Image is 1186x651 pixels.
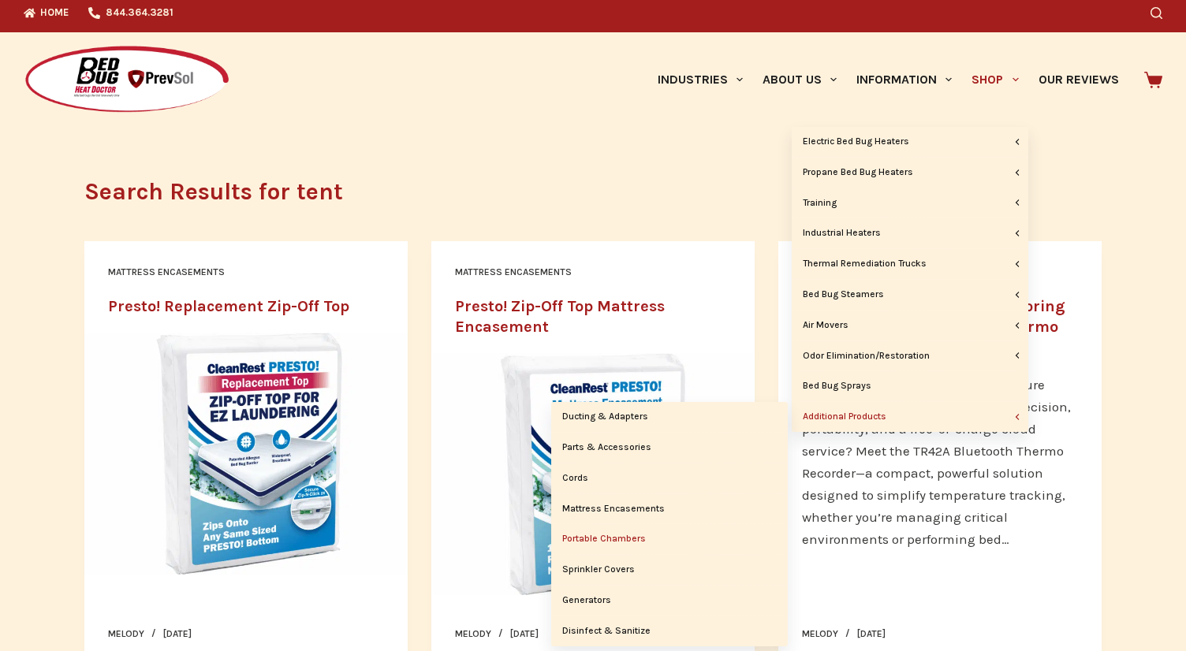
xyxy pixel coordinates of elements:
[1151,7,1162,19] button: Search
[1028,32,1128,127] a: Our Reviews
[802,628,838,639] a: Melody
[163,628,192,639] time: [DATE]
[13,6,60,54] button: Open LiveChat chat widget
[792,311,1028,340] a: Air Movers
[551,616,788,646] a: Disinfect & Sanitize
[551,463,788,493] a: Cords
[647,32,1128,127] nav: Primary
[84,333,408,575] picture: Presto Replacement Top
[455,628,491,639] a: Melody
[510,628,539,639] time: [DATE]
[792,158,1028,188] a: Propane Bed Bug Heaters
[551,555,788,585] a: Sprinkler Covers
[752,32,846,127] a: About Us
[108,297,349,315] a: Presto! Replacement Zip-Off Top
[962,32,1028,127] a: Shop
[551,524,788,554] a: Portable Chambers
[792,402,1028,432] a: Additional Products
[792,371,1028,401] a: Bed Bug Sprays
[792,341,1028,371] a: Odor Elimination/Restoration
[792,280,1028,310] a: Bed Bug Steamers
[24,45,230,115] img: Prevsol/Bed Bug Heat Doctor
[455,297,665,336] a: Presto! Zip-Off Top Mattress Encasement
[455,266,572,277] a: Mattress Encasements
[792,249,1028,279] a: Thermal Remediation Trucks
[792,188,1028,218] a: Training
[431,353,755,596] picture: Presto Mattress Encasement
[108,266,225,277] a: Mattress Encasements
[551,433,788,463] a: Parts & Accessories
[802,374,1078,550] p: Have you ever wished for a temperature monitoring device that combines precision, portability, an...
[792,127,1028,157] a: Electric Bed Bug Heaters
[84,174,1102,210] h1: Search Results for tent
[431,353,755,596] img: Presto! Zip-Off Top Mattress Encasement
[792,218,1028,248] a: Industrial Heaters
[551,494,788,524] a: Mattress Encasements
[647,32,752,127] a: Industries
[857,628,886,639] time: [DATE]
[551,586,788,616] a: Generators
[108,628,144,639] a: Melody
[847,32,962,127] a: Information
[551,402,788,432] a: Ducting & Adapters
[84,333,408,575] img: Presto! Replacement Zip-Off Top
